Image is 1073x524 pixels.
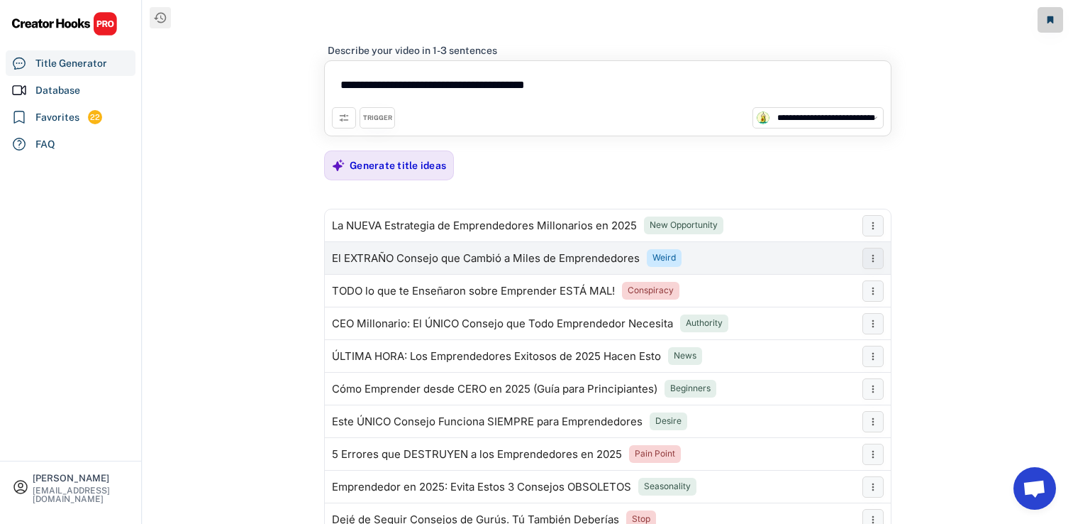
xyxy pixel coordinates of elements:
[332,416,643,427] div: Este ÚNICO Consejo Funciona SIEMPRE para Emprendedores
[332,449,622,460] div: 5 Errores que DESTRUYEN a los Emprendedores en 2025
[332,383,657,395] div: Cómo Emprender desde CERO en 2025 (Guía para Principiantes)
[33,486,129,503] div: [EMAIL_ADDRESS][DOMAIN_NAME]
[650,219,718,231] div: New Opportunity
[757,111,769,124] img: channels4_profile.jpg
[33,474,129,483] div: [PERSON_NAME]
[332,220,637,231] div: La NUEVA Estrategia de Emprendedores Millonarios en 2025
[332,253,640,264] div: El EXTRAÑO Consejo que Cambió a Miles de Emprendedores
[686,317,723,329] div: Authority
[644,481,691,493] div: Seasonality
[35,56,107,71] div: Title Generator
[652,252,676,264] div: Weird
[328,44,497,57] div: Describe your video in 1-3 sentences
[332,285,615,297] div: TODO lo que te Enseñaron sobre Emprender ESTÁ MAL!
[1013,467,1056,510] a: Chat abierto
[670,383,711,395] div: Beginners
[35,137,55,152] div: FAQ
[332,481,631,493] div: Emprendedor en 2025: Evita Estos 3 Consejos OBSOLETOS
[35,83,80,98] div: Database
[88,111,102,124] div: 22
[332,351,661,362] div: ÚLTIMA HORA: Los Emprendedores Exitosos de 2025 Hacen Esto
[628,285,674,297] div: Conspiracy
[635,448,675,460] div: Pain Point
[35,110,79,125] div: Favorites
[655,415,682,427] div: Desire
[332,318,673,329] div: CEO Millonario: El ÚNICO Consejo que Todo Emprendedor Necesita
[11,11,118,36] img: CHPRO%20Logo.svg
[350,159,446,172] div: Generate title ideas
[674,350,696,362] div: News
[363,114,392,123] div: TRIGGER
